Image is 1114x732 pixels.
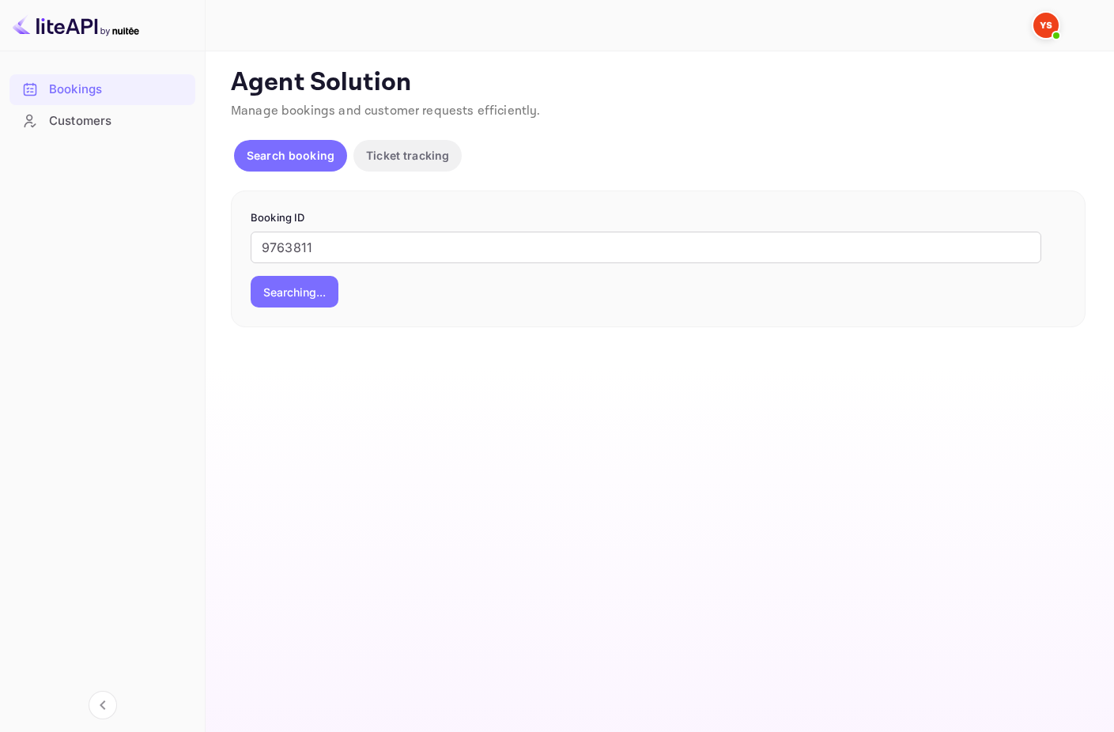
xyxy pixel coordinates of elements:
[1033,13,1059,38] img: Yandex Support
[9,74,195,104] a: Bookings
[9,106,195,135] a: Customers
[9,74,195,105] div: Bookings
[89,691,117,719] button: Collapse navigation
[247,147,334,164] p: Search booking
[49,112,187,130] div: Customers
[231,67,1086,99] p: Agent Solution
[49,81,187,99] div: Bookings
[366,147,449,164] p: Ticket tracking
[13,13,139,38] img: LiteAPI logo
[251,276,338,308] button: Searching...
[251,232,1041,263] input: Enter Booking ID (e.g., 63782194)
[231,103,541,119] span: Manage bookings and customer requests efficiently.
[251,210,1066,226] p: Booking ID
[9,106,195,137] div: Customers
